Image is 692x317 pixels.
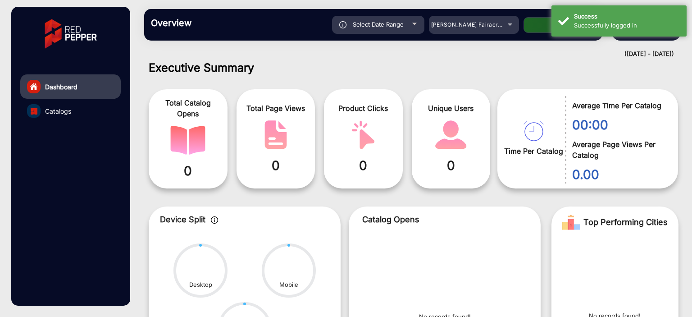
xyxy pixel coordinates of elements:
[572,165,665,184] span: 0.00
[574,12,680,21] div: Success
[170,126,205,155] img: catalog
[572,100,665,111] span: Average Time Per Catalog
[562,213,580,231] img: Rank image
[331,156,396,175] span: 0
[572,139,665,161] span: Average Page Views Per Catalog
[30,83,38,91] img: home
[524,17,596,33] button: Apply
[211,216,219,224] img: icon
[155,161,221,180] span: 0
[279,280,298,289] div: Mobile
[433,120,469,149] img: catalog
[258,120,293,149] img: catalog
[572,115,665,134] span: 00:00
[160,215,205,224] span: Device Split
[189,280,212,289] div: Desktop
[362,213,527,225] p: Catalog Opens
[135,50,674,59] div: ([DATE] - [DATE])
[45,106,71,116] span: Catalogs
[31,108,37,115] img: catalog
[419,103,484,114] span: Unique Users
[353,21,404,28] span: Select Date Range
[331,103,396,114] span: Product Clicks
[346,120,381,149] img: catalog
[243,103,309,114] span: Total Page Views
[243,156,309,175] span: 0
[149,61,678,74] h1: Executive Summary
[151,18,277,28] h3: Overview
[583,213,668,231] span: Top Performing Cities
[20,74,121,99] a: Dashboard
[524,121,544,141] img: catalog
[574,21,680,30] div: Successfully logged in
[38,11,103,56] img: vmg-logo
[45,82,77,92] span: Dashboard
[339,21,347,28] img: icon
[155,97,221,119] span: Total Catalog Opens
[431,21,520,28] span: [PERSON_NAME] Fairacre Farms
[20,99,121,123] a: Catalogs
[419,156,484,175] span: 0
